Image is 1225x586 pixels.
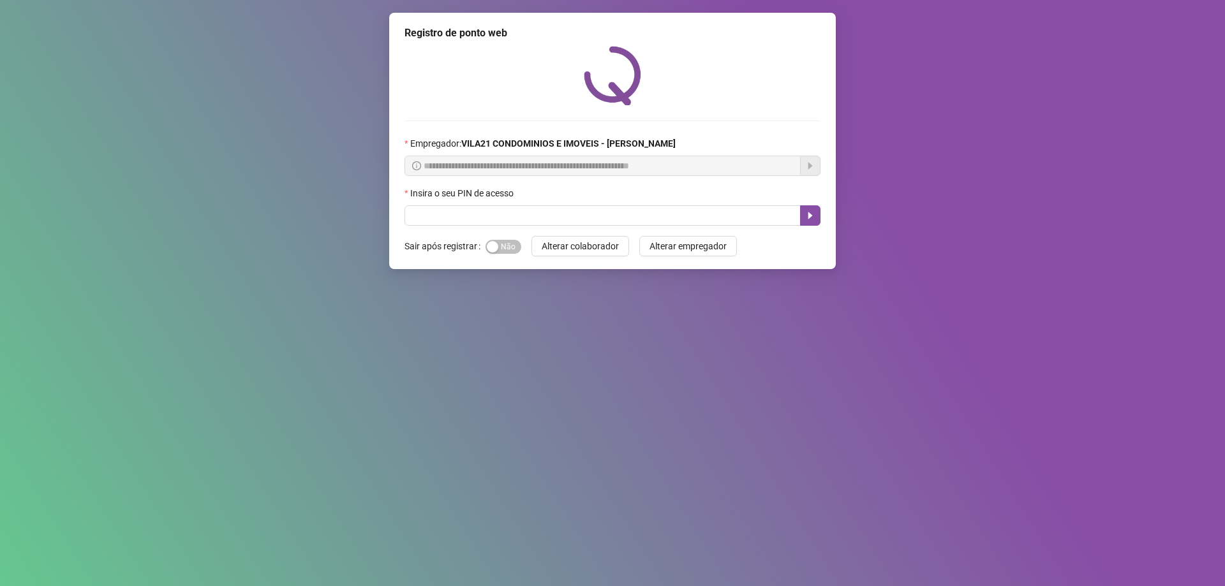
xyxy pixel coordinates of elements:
strong: VILA21 CONDOMINIOS E IMOVEIS - [PERSON_NAME] [461,138,676,149]
button: Alterar empregador [639,236,737,256]
span: info-circle [412,161,421,170]
span: Empregador : [410,136,676,150]
img: QRPoint [584,46,641,105]
button: Alterar colaborador [531,236,629,256]
div: Registro de ponto web [405,26,820,41]
span: Alterar colaborador [542,239,619,253]
label: Sair após registrar [405,236,486,256]
label: Insira o seu PIN de acesso [405,186,522,200]
span: Alterar empregador [650,239,727,253]
span: caret-right [805,210,815,221]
